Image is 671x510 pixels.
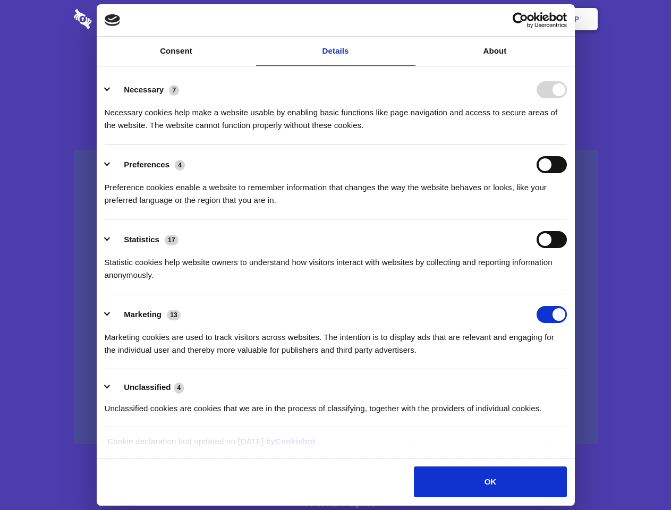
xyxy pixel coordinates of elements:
label: Preferences [124,160,169,169]
label: Necessary [124,85,164,94]
h4: Auto-redaction of sensitive data, encrypted data sharing and self-destructing private chats. Shar... [74,97,598,132]
span: 7 [169,85,179,96]
button: Marketing (13) [105,306,188,323]
iframe: Drift Widget Chat Controller [618,457,658,497]
button: OK [414,466,566,497]
a: Usercentrics Cookiebot - opens in a new window [474,12,567,28]
div: Preference cookies enable a website to remember information that changes the way the website beha... [105,173,567,207]
div: Unclassified cookies are cookies that we are in the process of classifying, together with the pro... [105,394,567,415]
button: Necessary (7) [105,81,186,98]
div: Cookie declaration last updated on [DATE] by [99,435,572,456]
span: 4 [175,160,185,171]
a: Login [482,3,528,36]
a: Cookiebot [275,437,316,446]
img: logo-wordmark-white-trans-d4663122ce5f474addd5e946df7df03e33cb6a1c49d2221995e7729f52c070b2.svg [74,9,165,29]
a: Contact [431,3,480,36]
span: 4 [174,382,184,393]
img: logo [105,14,121,26]
button: Statistics (17) [105,231,185,248]
span: 17 [165,235,179,245]
div: Necessary cookies help make a website usable by enabling basic functions like page navigation and... [105,98,567,132]
h1: Eliminate Slack Data Loss. [74,48,598,86]
span: 13 [167,310,181,320]
a: Details [256,37,415,66]
label: Marketing [124,310,162,319]
div: Statistic cookies help website owners to understand how visitors interact with websites by collec... [105,248,567,282]
label: Statistics [124,235,159,244]
a: Pricing [312,3,358,36]
a: Wistia video thumbnail [74,150,598,445]
button: Unclassified (4) [105,381,191,394]
a: Consent [97,37,256,66]
div: Marketing cookies are used to track visitors across websites. The intention is to display ads tha... [105,323,567,356]
button: Preferences (4) [105,156,192,173]
a: About [415,37,575,66]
